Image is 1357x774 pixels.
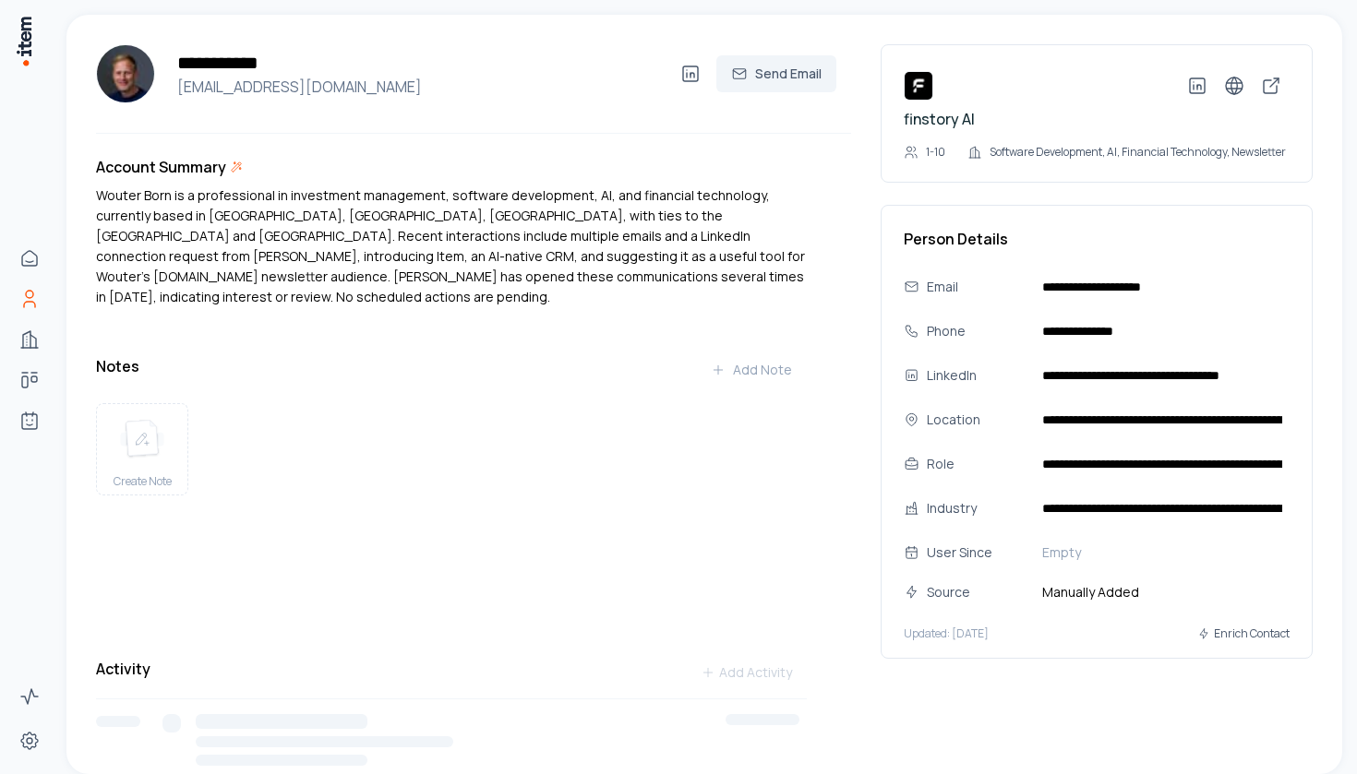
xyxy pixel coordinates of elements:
h4: [EMAIL_ADDRESS][DOMAIN_NAME] [170,76,672,98]
h3: Activity [96,658,150,680]
img: Wouter Born [96,44,155,103]
p: 1-10 [926,145,945,160]
h3: Person Details [904,228,1290,250]
span: Create Note [114,474,172,489]
img: create note [120,419,164,459]
div: Wouter Born is a professional in investment management, software development, AI, and financial t... [96,185,807,307]
div: Industry [927,498,1027,518]
button: Send Email [716,55,836,92]
h3: Account Summary [96,156,226,178]
a: Agents [11,402,48,439]
img: finstory AI [904,71,933,101]
div: Email [927,277,1027,297]
div: Phone [927,321,1027,341]
div: Source [927,582,1027,602]
a: Activity [11,678,48,715]
a: Deals [11,362,48,399]
div: Role [927,454,1027,474]
a: Settings [11,722,48,759]
a: Companies [11,321,48,358]
img: Item Brain Logo [15,15,33,67]
p: Software Development, AI, Financial Technology, Newsletter [990,145,1286,160]
p: Updated: [DATE] [904,626,989,641]
div: Add Note [711,361,792,379]
a: finstory AI [904,109,975,129]
h3: Notes [96,355,139,377]
button: Empty [1035,538,1290,567]
button: create noteCreate Note [96,403,188,495]
button: Enrich Contact [1197,617,1290,650]
button: Add Note [696,351,807,388]
span: Empty [1042,543,1081,562]
div: LinkedIn [927,365,1027,386]
div: User Since [927,542,1027,563]
span: Manually Added [1035,582,1290,602]
div: Location [927,410,1027,430]
a: Home [11,240,48,277]
a: People [11,280,48,317]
